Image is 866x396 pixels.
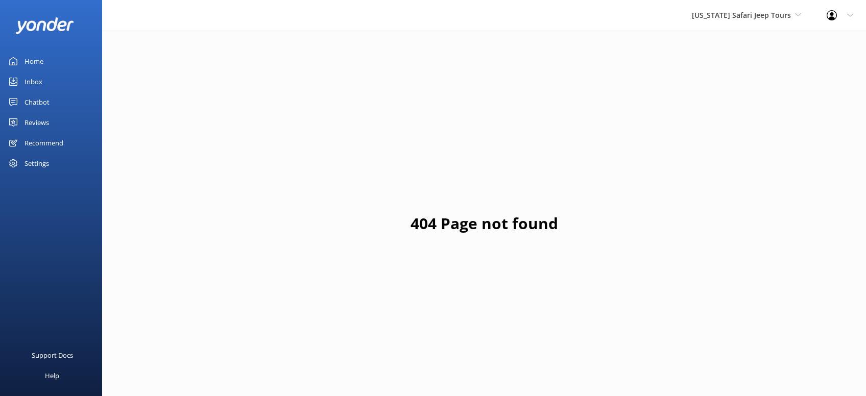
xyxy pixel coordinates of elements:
[411,211,558,236] h1: 404 Page not found
[25,112,49,133] div: Reviews
[25,133,63,153] div: Recommend
[15,17,74,34] img: yonder-white-logo.png
[25,153,49,174] div: Settings
[32,345,73,365] div: Support Docs
[692,10,791,20] span: [US_STATE] Safari Jeep Tours
[25,51,43,71] div: Home
[25,92,50,112] div: Chatbot
[45,365,59,386] div: Help
[25,71,42,92] div: Inbox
